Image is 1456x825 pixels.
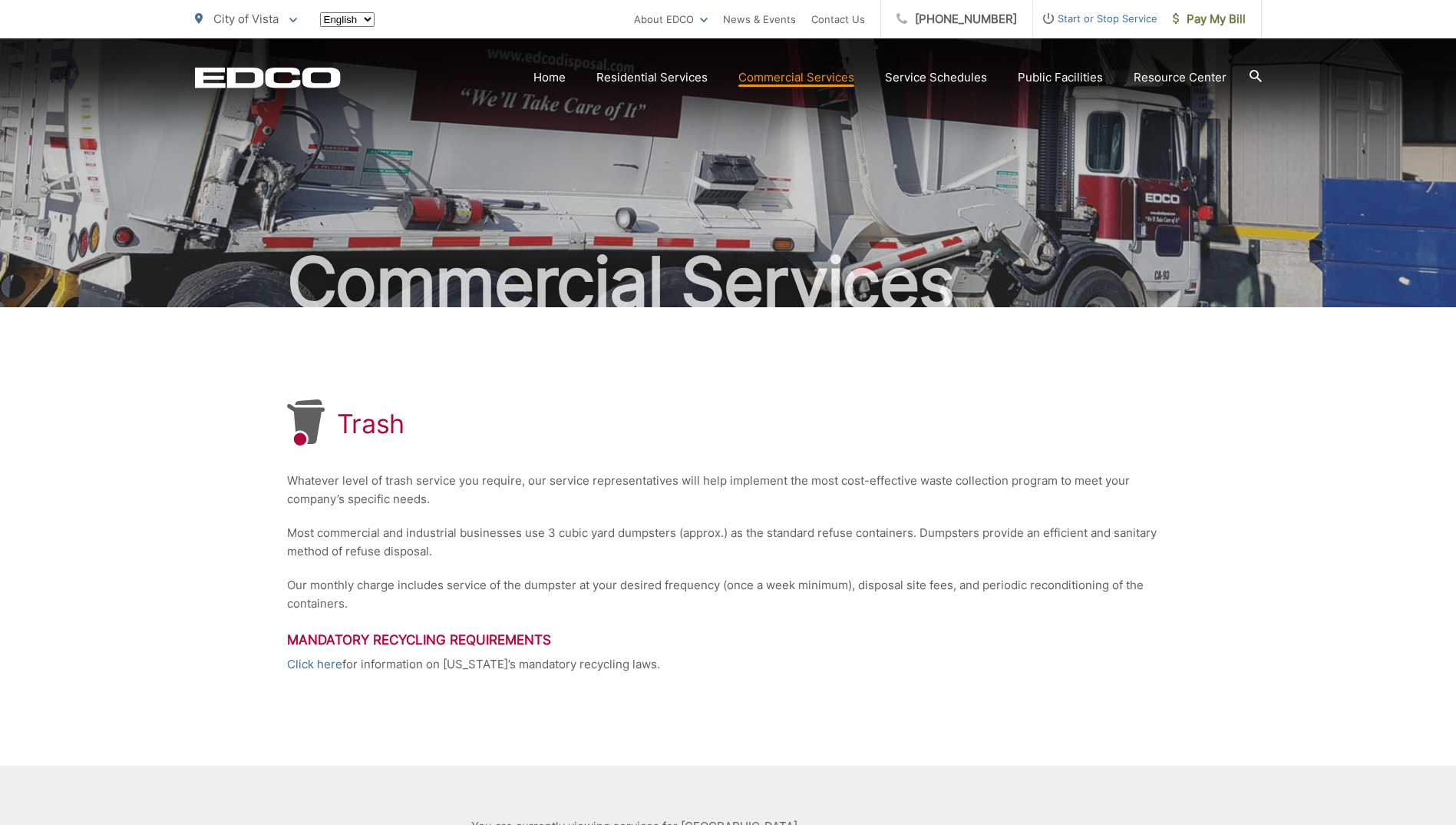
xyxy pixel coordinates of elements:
[195,244,1262,321] h2: Commercial Services
[287,472,1170,509] p: Whatever level of trash service you require, our service representatives will help implement the ...
[287,655,1170,674] p: for information on [US_STATE]’s mandatory recycling laws.
[213,12,279,26] span: City of Vista
[195,67,341,88] a: EDCD logo. Return to the homepage.
[337,409,405,439] h1: Trash
[287,655,342,674] a: Click here
[1173,10,1246,28] span: Pay My Bill
[738,68,854,87] a: Commercial Services
[287,576,1170,613] p: Our monthly charge includes service of the dumpster at your desired frequency (once a week minimu...
[885,68,987,87] a: Service Schedules
[533,68,566,87] a: Home
[287,632,1170,648] h3: Mandatory Recycling Requirements
[287,524,1170,561] p: Most commercial and industrial businesses use 3 cubic yard dumpsters (approx.) as the standard re...
[1134,68,1227,87] a: Resource Center
[320,12,375,27] select: Select a language
[634,10,708,28] a: About EDCO
[1018,68,1103,87] a: Public Facilities
[811,10,865,28] a: Contact Us
[723,10,796,28] a: News & Events
[596,68,708,87] a: Residential Services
